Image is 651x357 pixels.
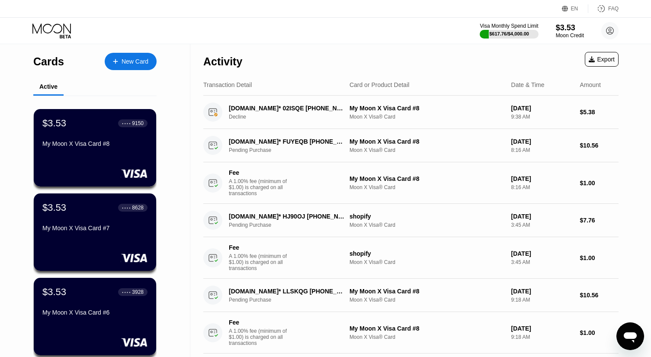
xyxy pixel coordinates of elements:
div: Pending Purchase [229,297,354,303]
div: 3:45 AM [511,222,573,228]
div: $3.53Moon Credit [556,23,584,39]
div: $7.76 [580,217,619,224]
div: EN [571,6,578,12]
div: Active [39,83,58,90]
div: Moon X Visa® Card [350,297,504,303]
div: Amount [580,81,601,88]
div: FeeA 1.00% fee (minimum of $1.00) is charged on all transactionsMy Moon X Visa Card #8Moon X Visa... [203,162,619,204]
div: [DOMAIN_NAME]* LLSKQG [PHONE_NUMBER] USPending PurchaseMy Moon X Visa Card #8Moon X Visa® Card[DA... [203,279,619,312]
div: Fee [229,319,289,326]
div: [DATE] [511,288,573,295]
div: My Moon X Visa Card #8 [350,175,504,182]
div: ● ● ● ● [122,291,131,293]
div: Pending Purchase [229,222,354,228]
div: Activity [203,55,242,68]
div: A 1.00% fee (minimum of $1.00) is charged on all transactions [229,178,294,196]
div: Moon X Visa® Card [350,114,504,120]
div: [DOMAIN_NAME]* LLSKQG [PHONE_NUMBER] US [229,288,345,295]
div: shopify [350,213,504,220]
div: New Card [122,58,148,65]
div: Card or Product Detail [350,81,410,88]
div: Moon X Visa® Card [350,147,504,153]
div: $617.76 / $4,000.00 [489,31,529,36]
div: Fee [229,244,289,251]
div: $3.53 [42,286,66,298]
div: [DOMAIN_NAME]* FUYEQB [PHONE_NUMBER] USPending PurchaseMy Moon X Visa Card #8Moon X Visa® Card[DA... [203,129,619,162]
div: ● ● ● ● [122,206,131,209]
div: $1.00 [580,254,619,261]
div: [DATE] [511,105,573,112]
div: FeeA 1.00% fee (minimum of $1.00) is charged on all transactionsMy Moon X Visa Card #8Moon X Visa... [203,312,619,354]
div: Transaction Detail [203,81,252,88]
div: 3:45 AM [511,259,573,265]
div: Pending Purchase [229,147,354,153]
div: $1.00 [580,180,619,187]
div: [DATE] [511,138,573,145]
div: My Moon X Visa Card #6 [42,309,148,316]
div: FAQ [608,6,619,12]
div: $3.53● ● ● ●9150My Moon X Visa Card #8 [34,109,156,187]
div: $5.38 [580,109,619,116]
div: My Moon X Visa Card #8 [350,105,504,112]
div: Moon X Visa® Card [350,184,504,190]
div: EN [562,4,588,13]
div: 9150 [132,120,144,126]
div: My Moon X Visa Card #8 [350,288,504,295]
div: Cards [33,55,64,68]
div: [DOMAIN_NAME]* HJ90OJ [PHONE_NUMBER] US [229,213,345,220]
div: Moon X Visa® Card [350,259,504,265]
div: My Moon X Visa Card #8 [42,140,148,147]
div: My Moon X Visa Card #8 [350,138,504,145]
div: FAQ [588,4,619,13]
div: $10.56 [580,292,619,299]
div: $3.53 [42,202,66,213]
div: $3.53 [556,23,584,32]
div: [DOMAIN_NAME]* 02ISQE [PHONE_NUMBER] USDeclineMy Moon X Visa Card #8Moon X Visa® Card[DATE]9:38 A... [203,96,619,129]
div: Visa Monthly Spend Limit$617.76/$4,000.00 [480,23,538,39]
div: [DOMAIN_NAME]* FUYEQB [PHONE_NUMBER] US [229,138,345,145]
div: 8628 [132,205,144,211]
div: Moon X Visa® Card [350,222,504,228]
div: Moon Credit [556,32,584,39]
div: 9:18 AM [511,297,573,303]
div: $10.56 [580,142,619,149]
div: [DATE] [511,250,573,257]
div: Fee [229,169,289,176]
div: Date & Time [511,81,545,88]
div: $3.53● ● ● ●3928My Moon X Visa Card #6 [34,278,156,355]
div: shopify [350,250,504,257]
div: [DATE] [511,213,573,220]
div: Export [589,56,615,63]
div: Moon X Visa® Card [350,334,504,340]
div: $1.00 [580,329,619,336]
div: 9:38 AM [511,114,573,120]
div: A 1.00% fee (minimum of $1.00) is charged on all transactions [229,328,294,346]
div: [DOMAIN_NAME]* 02ISQE [PHONE_NUMBER] US [229,105,345,112]
div: Decline [229,114,354,120]
div: [DATE] [511,325,573,332]
div: A 1.00% fee (minimum of $1.00) is charged on all transactions [229,253,294,271]
div: My Moon X Visa Card #8 [350,325,504,332]
div: 3928 [132,289,144,295]
div: My Moon X Visa Card #7 [42,225,148,232]
div: 8:16 AM [511,184,573,190]
div: $3.53 [42,118,66,129]
div: ● ● ● ● [122,122,131,125]
div: Export [585,52,619,67]
iframe: Button to launch messaging window [616,322,644,350]
div: 8:16 AM [511,147,573,153]
div: [DATE] [511,175,573,182]
div: New Card [105,53,157,70]
div: 9:18 AM [511,334,573,340]
div: FeeA 1.00% fee (minimum of $1.00) is charged on all transactionsshopifyMoon X Visa® Card[DATE]3:4... [203,237,619,279]
div: Visa Monthly Spend Limit [480,23,538,29]
div: $3.53● ● ● ●8628My Moon X Visa Card #7 [34,193,156,271]
div: [DOMAIN_NAME]* HJ90OJ [PHONE_NUMBER] USPending PurchaseshopifyMoon X Visa® Card[DATE]3:45 AM$7.76 [203,204,619,237]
